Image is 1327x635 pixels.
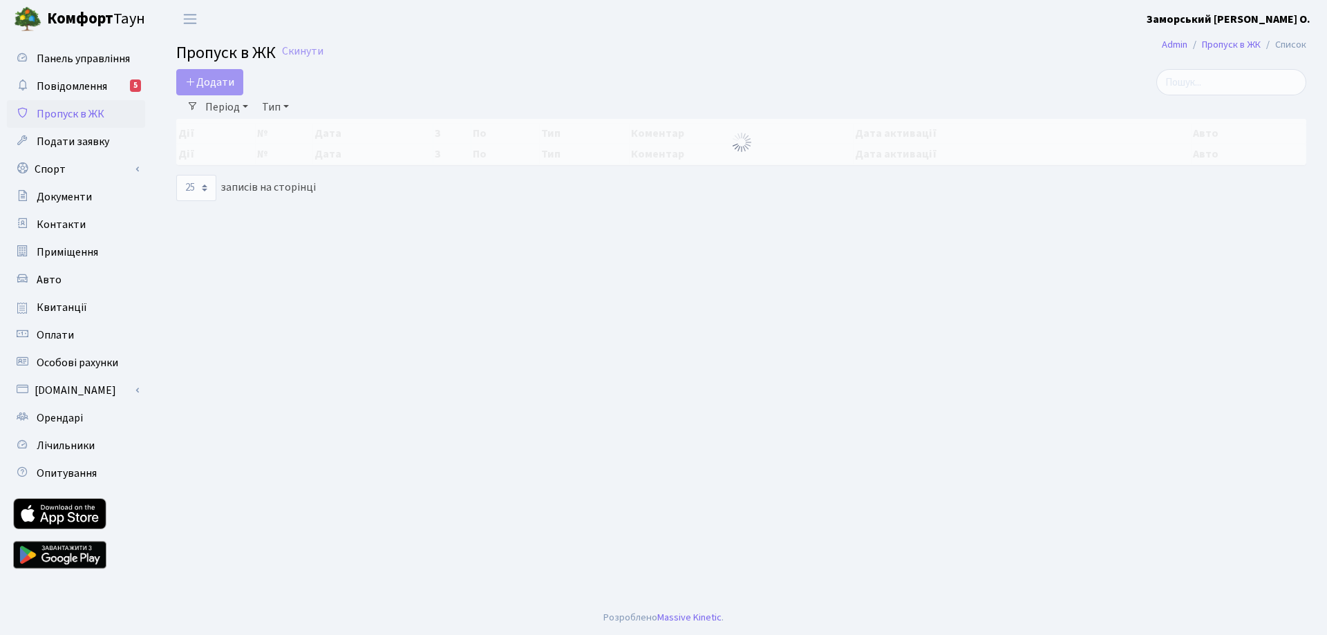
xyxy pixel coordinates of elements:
[176,175,316,201] label: записів на сторінці
[37,217,86,232] span: Контакти
[7,45,145,73] a: Панель управління
[37,355,118,370] span: Особові рахунки
[37,245,98,260] span: Приміщення
[1141,30,1327,59] nav: breadcrumb
[37,134,109,149] span: Подати заявку
[173,8,207,30] button: Переключити навігацію
[37,466,97,481] span: Опитування
[7,73,145,100] a: Повідомлення5
[176,41,276,65] span: Пропуск в ЖК
[176,69,243,95] a: Додати
[7,266,145,294] a: Авто
[7,128,145,155] a: Подати заявку
[1261,37,1306,53] li: Список
[14,6,41,33] img: logo.png
[1202,37,1261,52] a: Пропуск в ЖК
[7,211,145,238] a: Контакти
[37,51,130,66] span: Панель управління
[130,79,141,92] div: 5
[256,95,294,119] a: Тип
[37,106,104,122] span: Пропуск в ЖК
[37,272,62,287] span: Авто
[603,610,724,625] div: Розроблено .
[47,8,145,31] span: Таун
[1147,11,1310,28] a: Заморський [PERSON_NAME] О.
[37,189,92,205] span: Документи
[7,404,145,432] a: Орендарі
[37,438,95,453] span: Лічильники
[282,45,323,58] a: Скинути
[1156,69,1306,95] input: Пошук...
[7,432,145,459] a: Лічильники
[37,79,107,94] span: Повідомлення
[37,300,87,315] span: Квитанції
[7,349,145,377] a: Особові рахунки
[37,328,74,343] span: Оплати
[47,8,113,30] b: Комфорт
[731,131,753,153] img: Обробка...
[7,377,145,404] a: [DOMAIN_NAME]
[1162,37,1187,52] a: Admin
[7,155,145,183] a: Спорт
[7,294,145,321] a: Квитанції
[7,321,145,349] a: Оплати
[7,459,145,487] a: Опитування
[7,238,145,266] a: Приміщення
[176,175,216,201] select: записів на сторінці
[7,183,145,211] a: Документи
[657,610,722,625] a: Massive Kinetic
[200,95,254,119] a: Період
[7,100,145,128] a: Пропуск в ЖК
[37,410,83,426] span: Орендарі
[185,75,234,90] span: Додати
[1147,12,1310,27] b: Заморський [PERSON_NAME] О.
